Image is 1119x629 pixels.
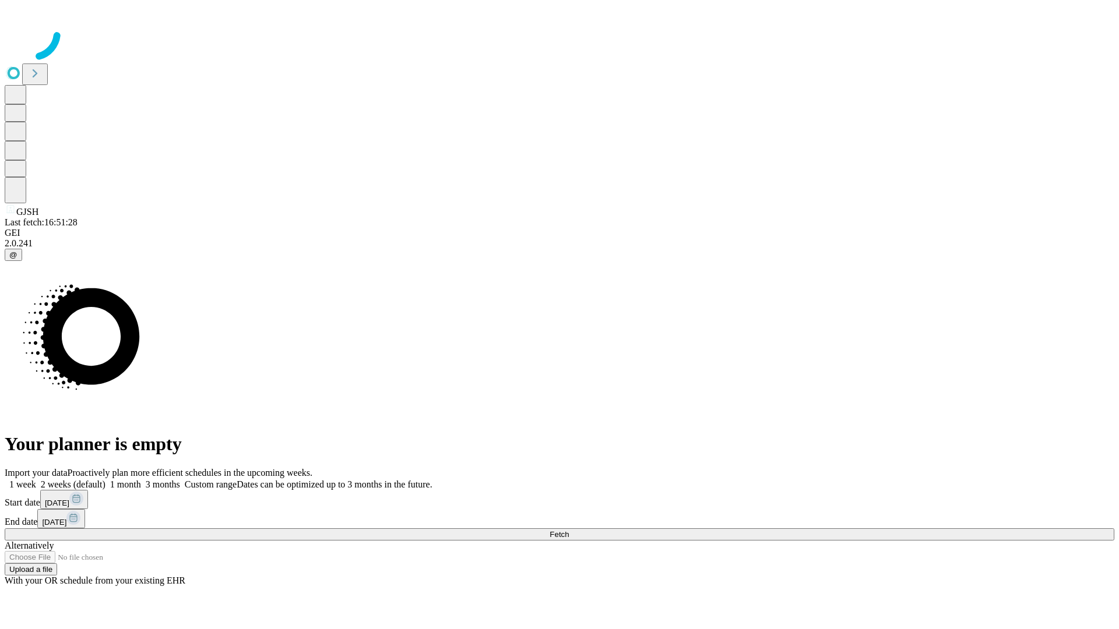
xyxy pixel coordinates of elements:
[5,217,78,227] span: Last fetch: 16:51:28
[5,528,1114,540] button: Fetch
[110,479,141,489] span: 1 month
[5,249,22,261] button: @
[5,490,1114,509] div: Start date
[5,563,57,575] button: Upload a file
[185,479,237,489] span: Custom range
[5,575,185,585] span: With your OR schedule from your existing EHR
[9,250,17,259] span: @
[5,540,54,550] span: Alternatively
[5,509,1114,528] div: End date
[5,468,68,478] span: Import your data
[42,518,66,526] span: [DATE]
[5,228,1114,238] div: GEI
[41,479,105,489] span: 2 weeks (default)
[146,479,180,489] span: 3 months
[5,238,1114,249] div: 2.0.241
[68,468,312,478] span: Proactively plan more efficient schedules in the upcoming weeks.
[550,530,569,539] span: Fetch
[45,499,69,507] span: [DATE]
[37,509,85,528] button: [DATE]
[9,479,36,489] span: 1 week
[40,490,88,509] button: [DATE]
[5,433,1114,455] h1: Your planner is empty
[237,479,432,489] span: Dates can be optimized up to 3 months in the future.
[16,207,38,217] span: GJSH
